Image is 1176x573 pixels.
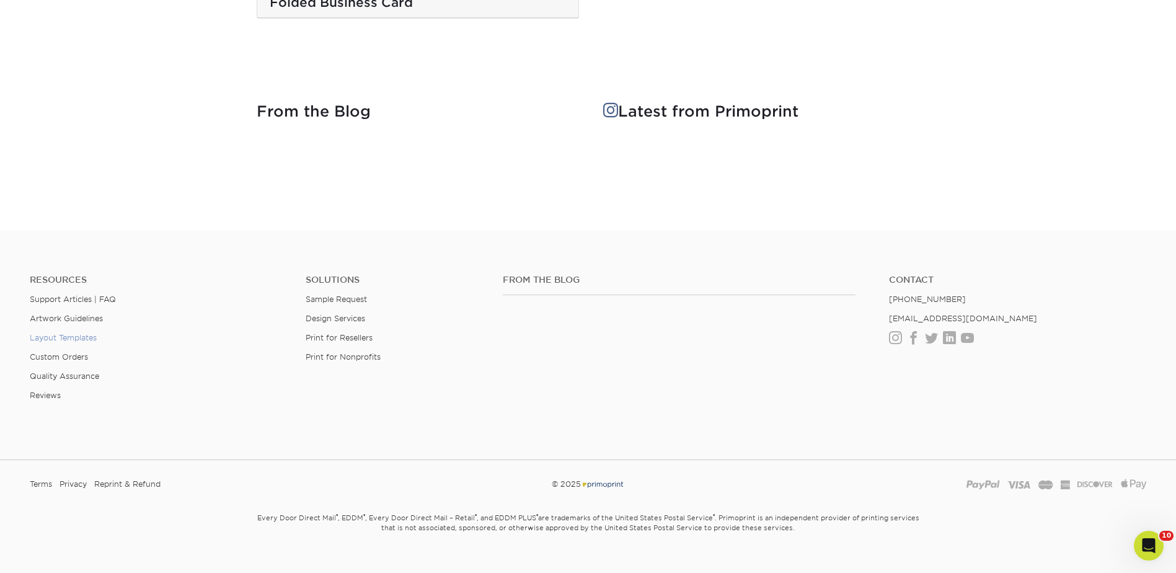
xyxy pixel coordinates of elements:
a: Contact [889,275,1146,285]
iframe: Intercom live chat [1134,531,1164,561]
a: Reprint & Refund [94,475,161,494]
a: [PHONE_NUMBER] [889,295,966,304]
a: Print for Resellers [306,333,373,342]
a: Reviews [30,391,61,400]
h4: Resources [30,275,287,285]
img: Primoprint [581,479,624,489]
div: © 2025 [399,475,777,494]
a: Artwork Guidelines [30,314,103,323]
small: Every Door Direct Mail , EDDM , Every Door Direct Mail – Retail , and EDDM PLUS are trademarks of... [226,509,951,563]
a: Terms [30,475,52,494]
a: Layout Templates [30,333,97,342]
a: Sample Request [306,295,367,304]
h4: From the Blog [503,275,855,285]
a: Quality Assurance [30,371,99,381]
h4: From the Blog [257,103,573,121]
h4: Latest from Primoprint [603,103,920,121]
a: Custom Orders [30,352,88,362]
sup: ® [536,513,538,519]
a: Privacy [60,475,87,494]
a: Support Articles | FAQ [30,295,116,304]
a: [EMAIL_ADDRESS][DOMAIN_NAME] [889,314,1037,323]
sup: ® [336,513,338,519]
sup: ® [713,513,715,519]
a: Design Services [306,314,365,323]
sup: ® [363,513,365,519]
h4: Solutions [306,275,484,285]
sup: ® [475,513,477,519]
span: 10 [1159,531,1174,541]
a: Print for Nonprofits [306,352,381,362]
